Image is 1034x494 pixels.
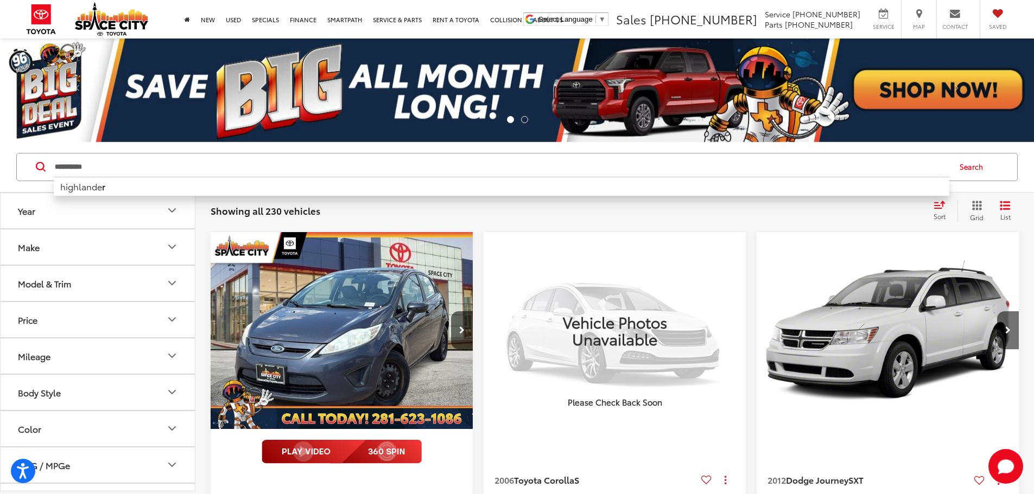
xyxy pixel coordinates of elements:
[1,229,196,265] button: MakeMake
[986,23,1010,30] span: Saved
[1,338,196,374] button: MileageMileage
[262,440,422,464] img: full motion video
[166,458,179,471] div: MPG / MPGe
[934,211,946,221] span: Sort
[18,460,70,470] div: MPG / MPGe
[166,422,179,435] div: Color
[988,449,1023,484] button: Toggle Chat Window
[166,240,179,253] div: Make
[538,15,593,23] span: Select Language
[942,23,968,30] span: Contact
[75,2,148,36] img: Space City Toyota
[756,232,1020,429] a: 2012 Dodge Journey SXT2012 Dodge Journey SXT2012 Dodge Journey SXT2012 Dodge Journey SXT
[54,154,949,180] input: Search by Make, Model, or Keyword
[997,311,1019,349] button: Next image
[210,232,474,429] div: 2013 Ford Fiesta S 0
[484,232,746,428] img: Vehicle Photos Unavailable Please Check Back Soon
[166,204,179,217] div: Year
[166,313,179,326] div: Price
[18,387,61,397] div: Body Style
[18,278,71,288] div: Model & Trim
[54,177,949,196] li: highlande
[650,10,757,28] span: [PHONE_NUMBER]
[1,302,196,337] button: PricePrice
[756,232,1020,429] div: 2012 Dodge Journey SXT 0
[494,473,514,486] span: 2006
[18,424,41,434] div: Color
[1,193,196,228] button: YearYear
[1000,212,1011,221] span: List
[599,15,606,23] span: ▼
[928,200,957,222] button: Select sort value
[102,180,105,193] b: r
[767,474,970,486] a: 2012Dodge JourneySXT
[210,232,474,429] a: 2013 Ford Fiesta S2013 Ford Fiesta S2013 Ford Fiesta S2013 Ford Fiesta S
[1,266,196,301] button: Model & TrimModel & Trim
[756,232,1020,430] img: 2012 Dodge Journey SXT
[992,200,1019,222] button: List View
[716,470,735,489] button: Actions
[767,473,786,486] span: 2012
[166,349,179,362] div: Mileage
[725,476,726,484] span: dropdown dots
[18,206,35,216] div: Year
[18,315,37,325] div: Price
[451,311,473,349] button: Next image
[907,23,931,30] span: Map
[211,204,320,217] span: Showing all 230 vehicles
[848,473,864,486] span: SXT
[210,232,474,430] img: 2013 Ford Fiesta S
[18,351,50,361] div: Mileage
[514,473,574,486] span: Toyota Corolla
[1,375,196,410] button: Body StyleBody Style
[166,386,179,399] div: Body Style
[988,449,1023,484] svg: Start Chat
[18,242,40,252] div: Make
[949,153,999,181] button: Search
[957,200,992,222] button: Grid View
[871,23,896,30] span: Service
[595,15,596,23] span: ​
[1,447,196,483] button: MPG / MPGeMPG / MPGe
[970,213,984,222] span: Grid
[792,9,860,20] span: [PHONE_NUMBER]
[785,19,853,30] span: [PHONE_NUMBER]
[1,411,196,446] button: ColorColor
[494,474,697,486] a: 2006Toyota CorollaS
[538,15,606,23] a: Select Language​
[765,19,783,30] span: Parts
[616,10,646,28] span: Sales
[765,9,790,20] span: Service
[574,473,579,486] span: S
[786,473,848,486] span: Dodge Journey
[484,232,746,428] a: VIEW_DETAILS
[166,277,179,290] div: Model & Trim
